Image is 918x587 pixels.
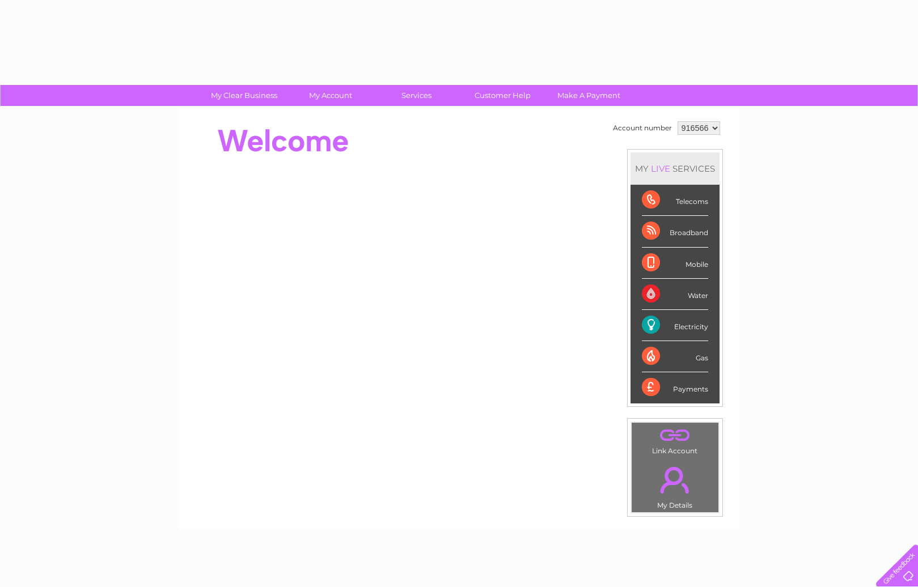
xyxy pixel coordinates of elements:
a: Services [370,85,463,106]
div: Gas [642,341,708,372]
div: LIVE [649,163,672,174]
div: Broadband [642,216,708,247]
a: My Account [284,85,377,106]
div: Telecoms [642,185,708,216]
a: Customer Help [456,85,549,106]
a: My Clear Business [197,85,291,106]
div: Payments [642,372,708,403]
td: My Details [631,457,719,513]
a: . [634,460,716,500]
td: Link Account [631,422,719,458]
div: Mobile [642,248,708,279]
div: MY SERVICES [631,152,720,185]
div: Water [642,279,708,310]
td: Account number [610,118,675,138]
a: Make A Payment [542,85,636,106]
a: . [634,426,716,445]
div: Electricity [642,310,708,341]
